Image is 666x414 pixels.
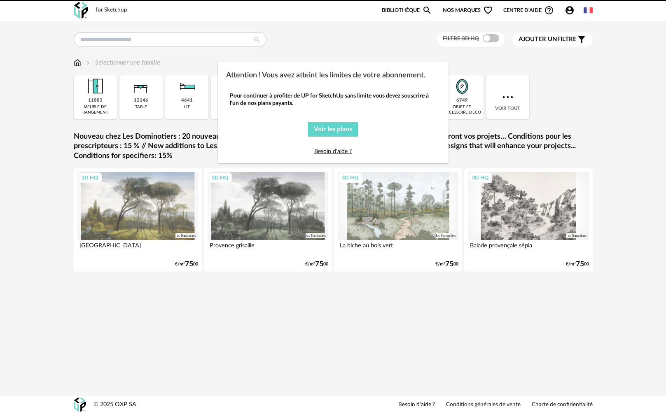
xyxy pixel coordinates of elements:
div: dialog [218,62,449,163]
button: Voir les plans [308,122,358,137]
span: Attention ! Vous avez atteint les limites de votre abonnement. [226,72,425,79]
span: Voir les plans [314,126,352,133]
div: Pour continuer à profiter de UP for SketchUp sans limite vous devez souscrire à l'un de nos plans... [230,92,437,107]
a: Besoin d'aide ? [314,149,352,154]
